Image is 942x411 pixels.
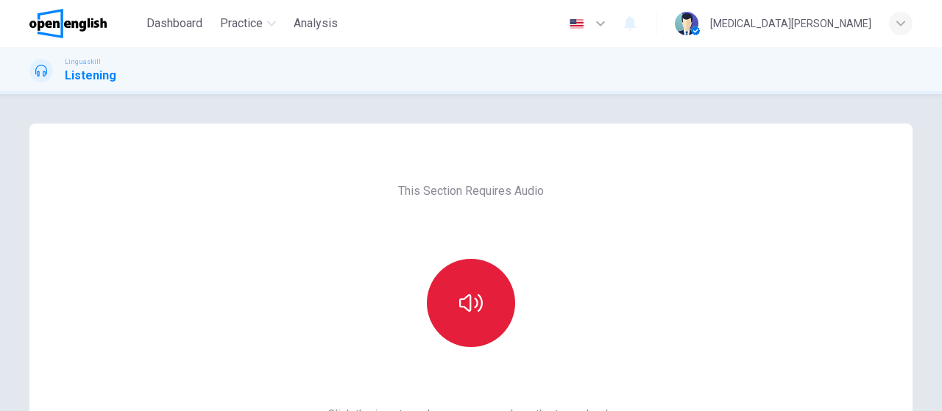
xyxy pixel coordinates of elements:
[294,15,338,32] span: Analysis
[567,18,586,29] img: en
[214,10,282,37] button: Practice
[141,10,208,37] button: Dashboard
[65,67,116,85] h1: Listening
[65,57,101,67] span: Linguaskill
[675,12,698,35] img: Profile picture
[710,15,871,32] div: [MEDICAL_DATA][PERSON_NAME]
[220,15,263,32] span: Practice
[29,9,141,38] a: OpenEnglish logo
[398,182,544,200] span: This Section Requires Audio
[29,9,107,38] img: OpenEnglish logo
[146,15,202,32] span: Dashboard
[288,10,344,37] button: Analysis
